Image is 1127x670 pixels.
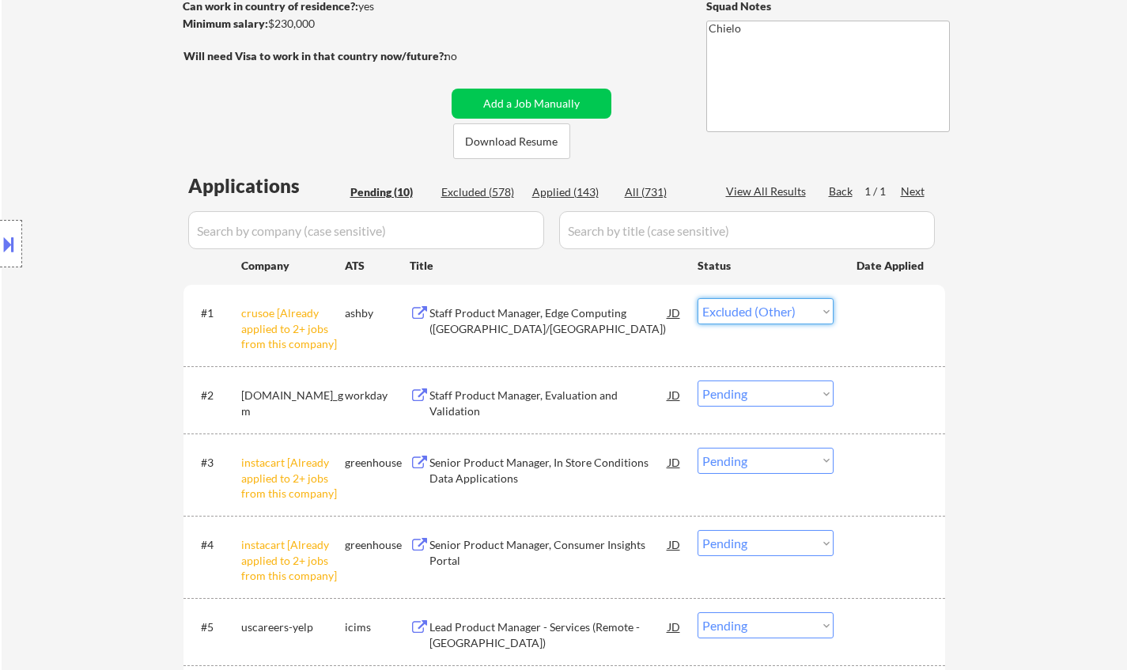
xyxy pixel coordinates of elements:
div: Title [410,258,683,274]
div: #5 [201,619,229,635]
div: ATS [345,258,410,274]
div: Status [698,251,834,279]
div: JD [667,530,683,558]
div: Senior Product Manager, In Store Conditions Data Applications [429,455,668,486]
div: [DOMAIN_NAME]_gm [241,388,345,418]
div: Senior Product Manager, Consumer Insights Portal [429,537,668,568]
div: workday [345,388,410,403]
div: All (731) [625,184,704,200]
div: Pending (10) [350,184,429,200]
button: Download Resume [453,123,570,159]
div: Staff Product Manager, Evaluation and Validation [429,388,668,418]
strong: Will need Visa to work in that country now/future?: [183,49,447,62]
div: icims [345,619,410,635]
div: greenhouse [345,537,410,553]
div: Applied (143) [532,184,611,200]
div: JD [667,298,683,327]
div: Lead Product Manager - Services (Remote - [GEOGRAPHIC_DATA]) [429,619,668,650]
div: greenhouse [345,455,410,471]
input: Search by company (case sensitive) [188,211,544,249]
div: instacart [Already applied to 2+ jobs from this company] [241,537,345,584]
div: Staff Product Manager, Edge Computing ([GEOGRAPHIC_DATA]/[GEOGRAPHIC_DATA]) [429,305,668,336]
div: #4 [201,537,229,553]
div: JD [667,448,683,476]
div: 1 / 1 [864,184,901,199]
div: Company [241,258,345,274]
div: Date Applied [857,258,926,274]
div: #2 [201,388,229,403]
div: instacart [Already applied to 2+ jobs from this company] [241,455,345,502]
div: #3 [201,455,229,471]
input: Search by title (case sensitive) [559,211,935,249]
div: Excluded (578) [441,184,520,200]
div: View All Results [726,184,811,199]
div: Back [829,184,854,199]
div: $230,000 [183,16,446,32]
div: no [444,48,490,64]
strong: Minimum salary: [183,17,268,30]
div: ashby [345,305,410,321]
div: JD [667,612,683,641]
div: uscareers-yelp [241,619,345,635]
button: Add a Job Manually [452,89,611,119]
div: Next [901,184,926,199]
div: crusoe [Already applied to 2+ jobs from this company] [241,305,345,352]
div: JD [667,380,683,409]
